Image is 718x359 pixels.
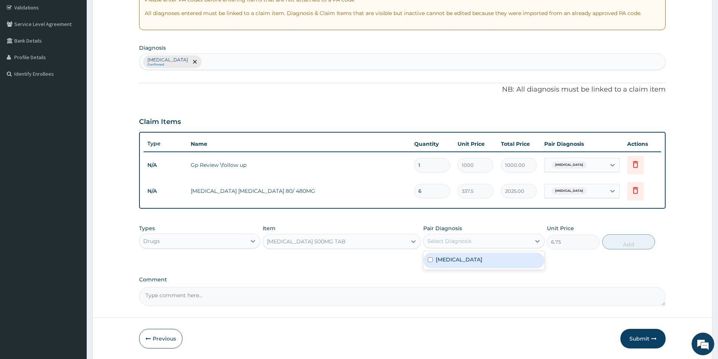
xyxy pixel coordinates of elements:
span: [MEDICAL_DATA] [551,187,587,195]
img: d_794563401_company_1708531726252_794563401 [14,38,31,57]
div: Drugs [143,237,160,245]
p: All diagnoses entered must be linked to a claim item. Diagnosis & Claim Items that are visible bu... [145,9,660,17]
td: [MEDICAL_DATA] [MEDICAL_DATA] 80/ 480MG [187,183,410,199]
th: Pair Diagnosis [540,136,623,151]
button: Submit [620,329,666,348]
textarea: Type your message and hit 'Enter' [4,206,144,232]
p: NB: All diagnosis must be linked to a claim item [139,85,666,95]
th: Total Price [497,136,540,151]
label: Comment [139,277,666,283]
label: Item [263,225,276,232]
th: Actions [623,136,661,151]
button: Previous [139,329,182,348]
div: Chat with us now [39,42,127,52]
td: Gp Review \follow up [187,157,410,173]
td: N/A [144,158,187,172]
span: remove selection option [191,58,198,65]
div: Minimize live chat window [124,4,142,22]
button: Add [602,234,655,249]
th: Name [187,136,410,151]
label: Diagnosis [139,44,166,52]
div: [MEDICAL_DATA] 500MG TAB [267,238,346,245]
th: Type [144,137,187,151]
th: Unit Price [454,136,497,151]
h3: Claim Items [139,118,181,126]
div: Select Diagnosis [427,237,472,245]
label: Unit Price [547,225,574,232]
span: [MEDICAL_DATA] [551,161,587,169]
label: Pair Diagnosis [423,225,462,232]
span: We're online! [44,95,104,171]
small: Confirmed [147,63,188,67]
p: [MEDICAL_DATA] [147,57,188,63]
label: Types [139,225,155,232]
label: [MEDICAL_DATA] [436,256,482,263]
td: N/A [144,184,187,198]
th: Quantity [410,136,454,151]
